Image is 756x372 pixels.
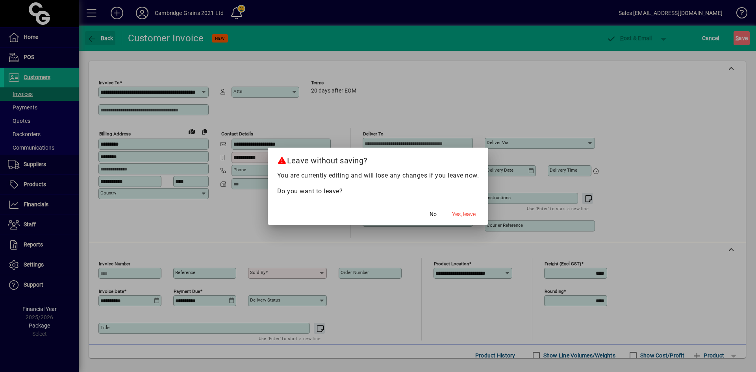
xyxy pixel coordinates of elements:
[421,207,446,222] button: No
[430,210,437,218] span: No
[268,148,489,170] h2: Leave without saving?
[449,207,479,222] button: Yes, leave
[452,210,476,218] span: Yes, leave
[277,171,479,180] p: You are currently editing and will lose any changes if you leave now.
[277,187,479,196] p: Do you want to leave?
